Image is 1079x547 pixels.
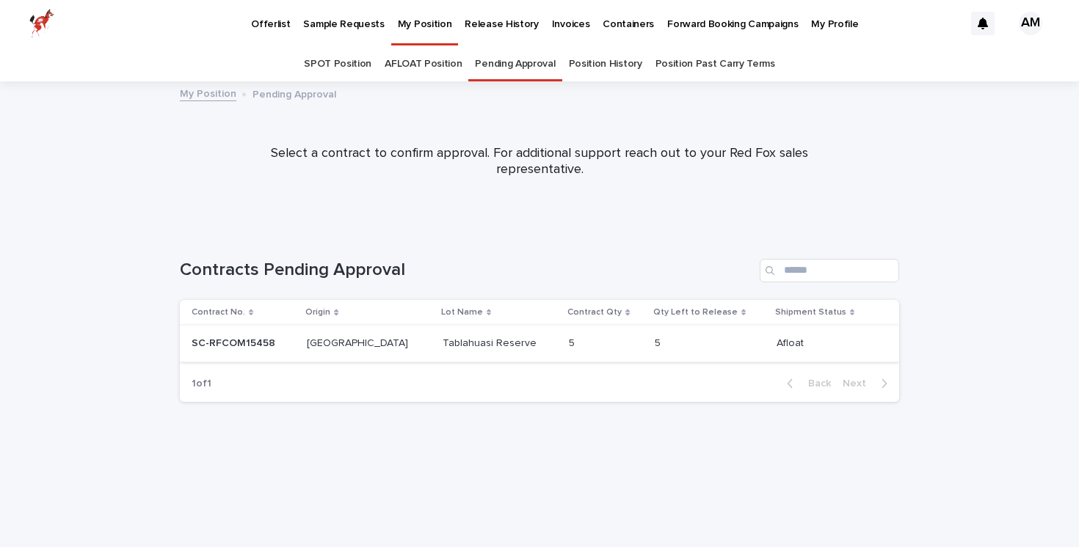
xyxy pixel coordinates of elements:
span: Back [799,378,831,389]
a: My Position [180,84,236,101]
span: Next [843,378,875,389]
p: Tablahuasi Reserve [443,334,539,350]
button: Back [775,377,837,390]
p: SC-RFCOM15458 [192,334,278,350]
p: Contract Qty [567,304,622,320]
a: AFLOAT Position [385,47,462,81]
tr: SC-RFCOM15458SC-RFCOM15458 [GEOGRAPHIC_DATA][GEOGRAPHIC_DATA] Tablahuasi ReserveTablahuasi Reserv... [180,326,899,362]
p: Lot Name [441,304,483,320]
a: Position History [569,47,642,81]
p: [GEOGRAPHIC_DATA] [307,334,411,350]
p: 5 [655,334,664,350]
a: SPOT Position [304,47,371,81]
p: Pending Approval [253,85,336,101]
p: Afloat [777,334,807,350]
p: Origin [305,304,330,320]
div: AM [1019,12,1042,35]
img: zttTXibQQrCfv9chImQE [29,9,54,38]
p: Shipment Status [775,304,846,320]
h1: Contracts Pending Approval [180,260,754,281]
p: 1 of 1 [180,366,223,402]
p: Select a contract to confirm approval. For additional support reach out to your Red Fox sales rep... [246,146,833,177]
a: Position Past Carry Terms [655,47,775,81]
input: Search [760,259,899,282]
p: Contract No. [192,304,245,320]
p: 5 [569,334,578,350]
button: Next [837,377,899,390]
a: Pending Approval [475,47,555,81]
p: Qty Left to Release [653,304,738,320]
